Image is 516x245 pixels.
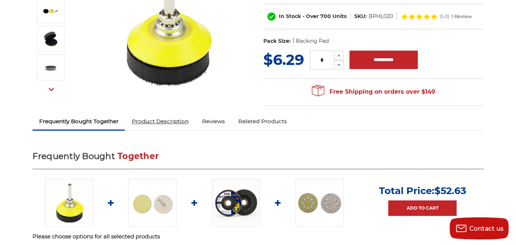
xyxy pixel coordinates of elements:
dt: Pack Size: [263,37,291,45]
span: Contact us [469,225,504,232]
span: 700 [320,13,331,20]
span: 1 Review [451,14,472,19]
a: Reviews [195,113,231,130]
span: Together [117,151,159,161]
a: Product Description [125,113,195,130]
a: Related Products [231,113,293,130]
span: - Over [303,13,319,20]
span: Units [332,13,346,20]
dd: 1 Backing Pad [292,37,328,45]
span: $52.63 [434,185,466,197]
img: 2-inch yellow sanding pad with black foam layer and versatile 1/4-inch shank/spindle for precisio... [45,179,93,227]
img: Close-up of a 2-inch hook and loop sanding pad with foam layer peeled back, revealing the durable... [41,30,60,48]
p: Please choose options for all selected products [33,232,484,241]
button: Contact us [450,217,509,239]
img: 2-inch diameter foam layer showcasing dual hook and loop fasteners for versatile attachment to ba... [41,58,60,77]
span: Free Shipping on orders over $149 [312,84,435,99]
img: 2-inch sanding pad disassembled into foam layer, hook and loop plate, and 1/4-inch arbor for cust... [41,1,60,20]
span: In Stock [279,13,301,20]
a: Add to Cart [388,200,457,216]
button: Next [42,81,60,97]
dd: BPHL020 [369,13,393,20]
span: (5.0) [440,14,450,19]
span: $6.29 [263,51,304,69]
span: Frequently Bought [33,151,115,161]
a: Frequently Bought Together [33,113,125,130]
p: Total Price: [379,185,466,197]
dt: SKU: [354,13,367,20]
